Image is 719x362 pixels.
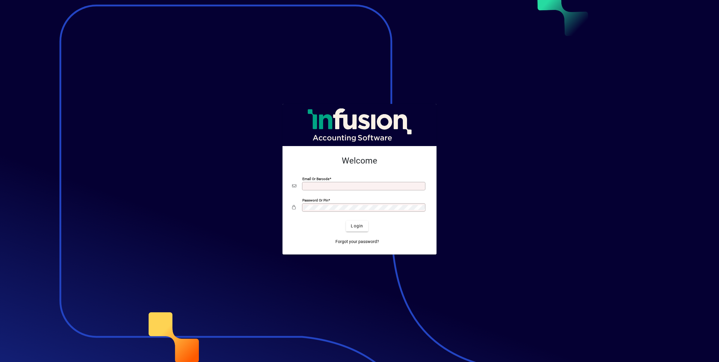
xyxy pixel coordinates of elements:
[292,156,427,166] h2: Welcome
[302,198,328,202] mat-label: Password or Pin
[302,176,329,181] mat-label: Email or Barcode
[335,239,379,245] span: Forgot your password?
[346,221,368,232] button: Login
[351,223,363,229] span: Login
[333,236,381,247] a: Forgot your password?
